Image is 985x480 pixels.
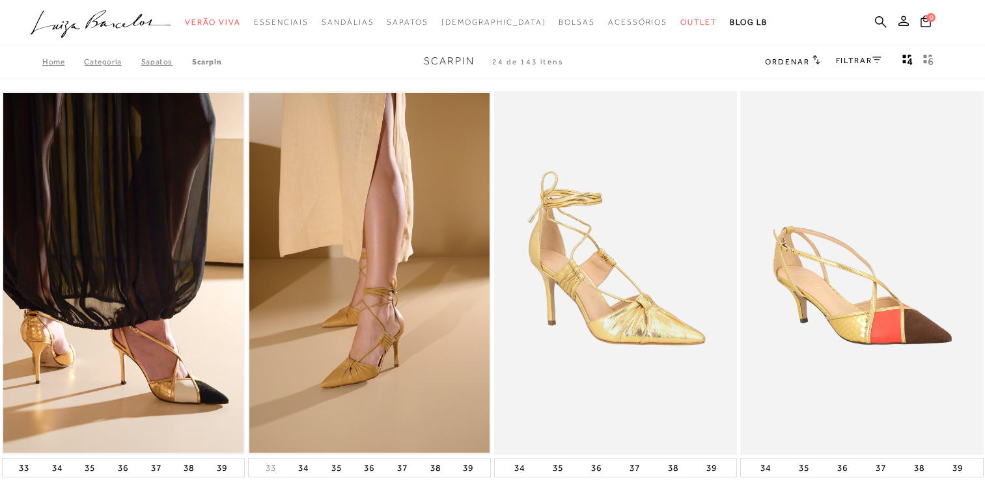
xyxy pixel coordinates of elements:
[730,18,768,27] span: BLOG LB
[294,459,312,477] button: 34
[664,459,682,477] button: 38
[898,53,917,70] button: Mostrar 4 produtos por linha
[254,10,309,34] a: noSubCategoriesText
[254,18,309,27] span: Essenciais
[180,459,198,477] button: 38
[3,93,243,453] a: SCARPIN SLINGBACK SALTO FINO ALTO EM COURO MULTICOR DEBRUM DOURADO SCARPIN SLINGBACK SALTO FINO A...
[765,57,809,66] span: Ordenar
[424,55,475,67] span: Scarpin
[81,459,99,477] button: 35
[702,459,721,477] button: 39
[147,459,165,477] button: 37
[393,459,411,477] button: 37
[3,93,243,453] img: SCARPIN SLINGBACK SALTO FINO ALTO EM COURO MULTICOR DEBRUM DOURADO
[114,459,132,477] button: 36
[608,18,667,27] span: Acessórios
[459,459,477,477] button: 39
[495,93,736,453] img: SCARPIN SALTO ALTO EM METALIZADO OURO COM AMARRAÇÃO
[495,93,736,453] a: SCARPIN SALTO ALTO EM METALIZADO OURO COM AMARRAÇÃO SCARPIN SALTO ALTO EM METALIZADO OURO COM AMA...
[192,57,221,66] a: Scarpin
[185,10,241,34] a: noSubCategoriesText
[910,459,928,477] button: 38
[510,459,529,477] button: 34
[730,10,768,34] a: BLOG LB
[742,93,982,453] a: SCARPIN SLINGBACK SALTO MÉDIO MULTICOR DEBRUM DOURADO SCARPIN SLINGBACK SALTO MÉDIO MULTICOR DEBR...
[919,53,937,70] button: gridText6Desc
[795,459,813,477] button: 35
[249,93,490,453] img: SCARPIN SALTO ALTO EM COURO BEGE AREIA COM AMARRAÇÃO
[626,459,644,477] button: 37
[48,459,66,477] button: 34
[680,10,717,34] a: noSubCategoriesText
[926,13,936,22] span: 0
[360,459,378,477] button: 36
[833,459,852,477] button: 36
[441,18,546,27] span: [DEMOGRAPHIC_DATA]
[262,462,280,474] button: 33
[426,459,445,477] button: 38
[141,57,192,66] a: SAPATOS
[549,459,567,477] button: 35
[742,93,982,453] img: SCARPIN SLINGBACK SALTO MÉDIO MULTICOR DEBRUM DOURADO
[608,10,667,34] a: noSubCategoriesText
[559,18,595,27] span: Bolsas
[42,57,84,66] a: Home
[836,56,881,65] a: FILTRAR
[213,459,231,477] button: 39
[492,57,564,66] span: 24 de 143 itens
[559,10,595,34] a: noSubCategoriesText
[15,459,33,477] button: 33
[322,18,374,27] span: Sandálias
[680,18,717,27] span: Outlet
[917,14,935,32] button: 0
[441,10,546,34] a: noSubCategoriesText
[249,93,490,453] a: SCARPIN SALTO ALTO EM COURO BEGE AREIA COM AMARRAÇÃO SCARPIN SALTO ALTO EM COURO BEGE AREIA COM A...
[949,459,967,477] button: 39
[587,459,605,477] button: 36
[84,57,141,66] a: Categoria
[327,459,346,477] button: 35
[872,459,890,477] button: 37
[185,18,241,27] span: Verão Viva
[387,10,428,34] a: noSubCategoriesText
[387,18,428,27] span: Sapatos
[322,10,374,34] a: noSubCategoriesText
[756,459,775,477] button: 34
